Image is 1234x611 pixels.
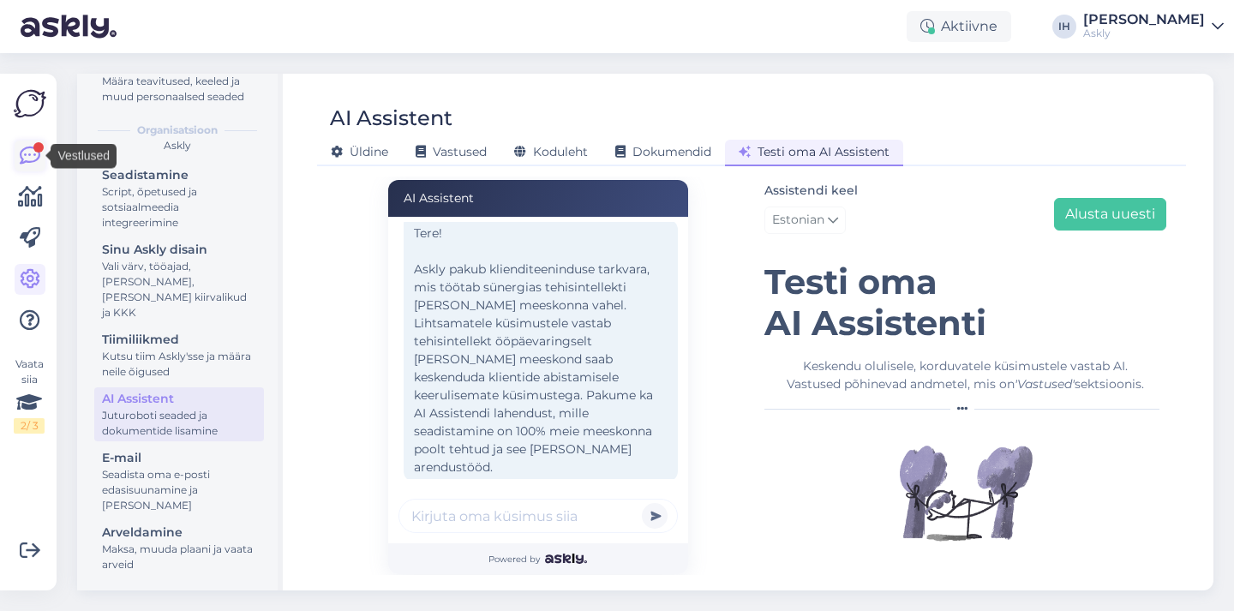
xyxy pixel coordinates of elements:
img: Askly [545,554,587,564]
div: Tere! Askly pakub klienditeeninduse tarkvara, mis töötab sünergias tehisintellekti [PERSON_NAME] ... [404,219,678,482]
span: Üldine [331,144,388,159]
i: 'Vastused' [1015,376,1075,392]
span: Koduleht [514,144,588,159]
span: Testi oma AI Assistent [739,144,890,159]
span: Estonian [772,211,824,230]
a: Sinu Askly disainVali värv, tööajad, [PERSON_NAME], [PERSON_NAME] kiirvalikud ja KKK [94,238,264,323]
a: Estonian [764,207,846,234]
a: AI AssistentJuturoboti seaded ja dokumentide lisamine [94,387,264,441]
div: Seadista oma e-posti edasisuunamine ja [PERSON_NAME] [102,467,256,513]
div: Askly [1083,27,1205,40]
a: TiimiliikmedKutsu tiim Askly'sse ja määra neile õigused [94,328,264,382]
div: 2 / 3 [14,418,45,434]
input: Kirjuta oma küsimus siia [398,499,678,533]
span: Powered by [488,553,587,566]
div: E-mail [102,449,256,467]
div: Määra teavitused, keeled ja muud personaalsed seaded [102,74,256,105]
div: AI Assistent [388,180,688,217]
div: Vaata siia [14,356,45,434]
div: AI Assistent [102,390,256,408]
div: Sinu Askly disain [102,241,256,259]
img: Illustration [897,424,1034,561]
div: IH [1052,15,1076,39]
div: Juturoboti seaded ja dokumentide lisamine [102,408,256,439]
button: Alusta uuesti [1054,198,1166,231]
a: KontoMäära teavitused, keeled ja muud personaalsed seaded [94,53,264,107]
div: AI Assistent [330,102,452,135]
div: Arveldamine [102,524,256,542]
div: Tiimiliikmed [102,331,256,349]
div: Maksa, muuda plaani ja vaata arveid [102,542,256,572]
b: Organisatsioon [137,123,218,138]
div: Keskendu olulisele, korduvatele küsimustele vastab AI. Vastused põhinevad andmetel, mis on sektsi... [764,357,1166,393]
div: Kutsu tiim Askly'sse ja määra neile õigused [102,349,256,380]
a: ArveldamineMaksa, muuda plaani ja vaata arveid [94,521,264,575]
img: Askly Logo [14,87,46,120]
a: SeadistamineScript, õpetused ja sotsiaalmeedia integreerimine [94,164,264,233]
h1: Testi oma AI Assistenti [764,261,1166,344]
span: Vastused [416,144,487,159]
div: Seadistamine [102,166,256,184]
div: Vestlused [51,144,117,169]
div: Script, õpetused ja sotsiaalmeedia integreerimine [102,184,256,231]
label: Assistendi keel [764,182,858,200]
div: Vali värv, tööajad, [PERSON_NAME], [PERSON_NAME] kiirvalikud ja KKK [102,259,256,320]
a: [PERSON_NAME]Askly [1083,13,1224,40]
div: Askly [91,138,264,153]
span: Dokumendid [615,144,711,159]
div: Aktiivne [907,11,1011,42]
a: E-mailSeadista oma e-posti edasisuunamine ja [PERSON_NAME] [94,446,264,516]
div: [PERSON_NAME] [1083,13,1205,27]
